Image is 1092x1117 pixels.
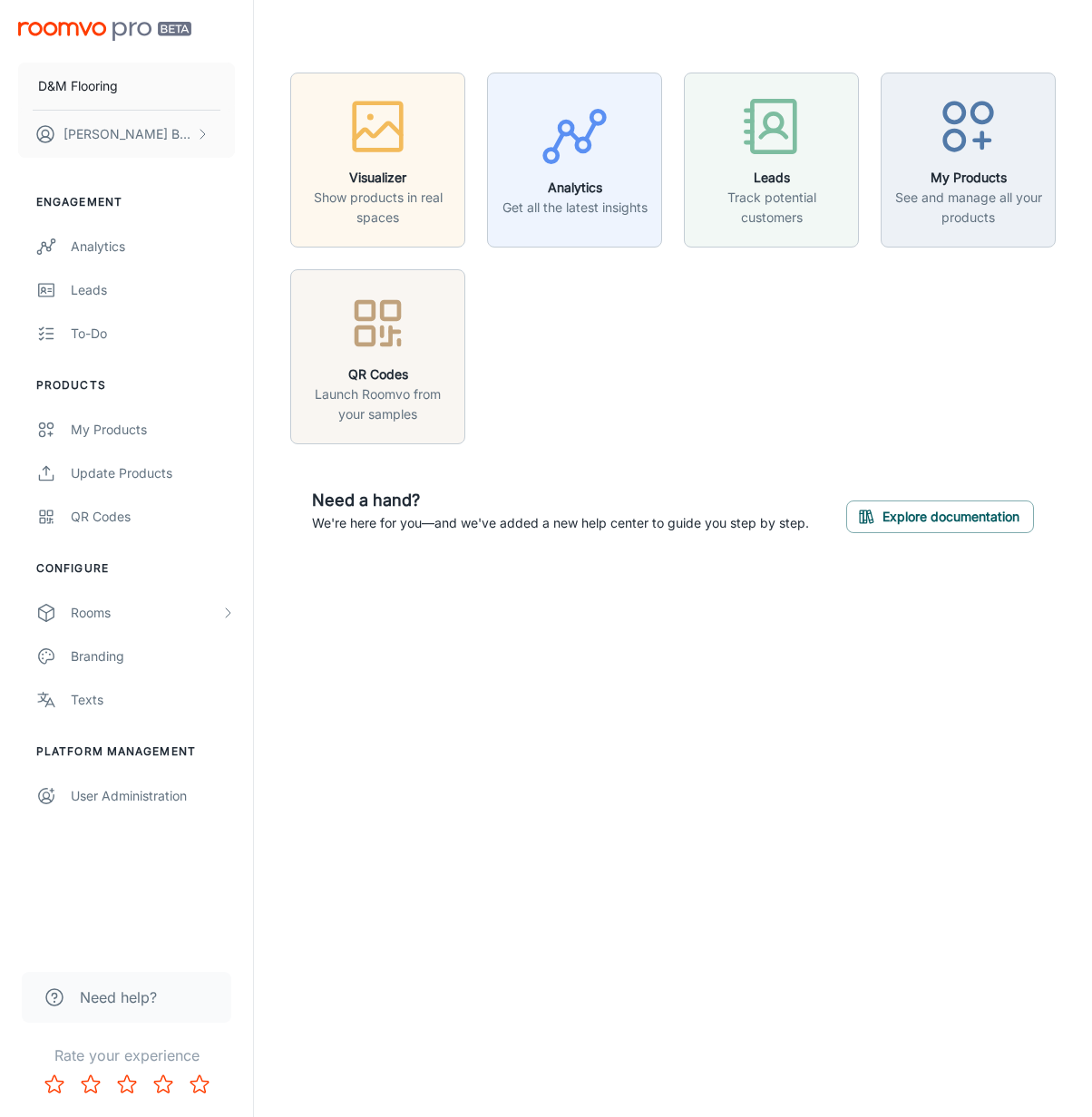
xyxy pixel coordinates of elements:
[63,124,191,144] p: [PERSON_NAME] Bunkhong
[71,280,235,300] div: Leads
[881,73,1056,248] button: My ProductsSee and manage all your products
[846,506,1034,524] a: Explore documentation
[881,150,1056,168] a: My ProductsSee and manage all your products
[71,237,235,257] div: Analytics
[846,500,1034,533] button: Explore documentation
[290,346,465,364] a: QR CodesLaunch Roomvo from your samples
[71,507,235,527] div: QR Codes
[18,22,191,41] img: Roomvo PRO Beta
[18,63,235,110] button: D&M Flooring
[502,198,648,218] p: Get all the latest insights
[71,420,235,440] div: My Products
[696,188,847,228] p: Track potential customers
[18,111,235,158] button: [PERSON_NAME] Bunkhong
[892,168,1044,188] h6: My Products
[487,150,662,168] a: AnalyticsGet all the latest insights
[290,269,465,444] button: QR CodesLaunch Roomvo from your samples
[302,168,453,188] h6: Visualizer
[684,73,859,248] button: LeadsTrack potential customers
[312,513,809,533] p: We're here for you—and we've added a new help center to guide you step by step.
[312,488,809,513] h6: Need a hand?
[302,384,453,424] p: Launch Roomvo from your samples
[302,364,453,384] h6: QR Codes
[696,168,847,188] h6: Leads
[302,188,453,228] p: Show products in real spaces
[71,463,235,483] div: Update Products
[290,73,465,248] button: VisualizerShow products in real spaces
[502,178,648,198] h6: Analytics
[684,150,859,168] a: LeadsTrack potential customers
[71,324,235,344] div: To-do
[487,73,662,248] button: AnalyticsGet all the latest insights
[71,603,220,623] div: Rooms
[38,76,118,96] p: D&M Flooring
[892,188,1044,228] p: See and manage all your products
